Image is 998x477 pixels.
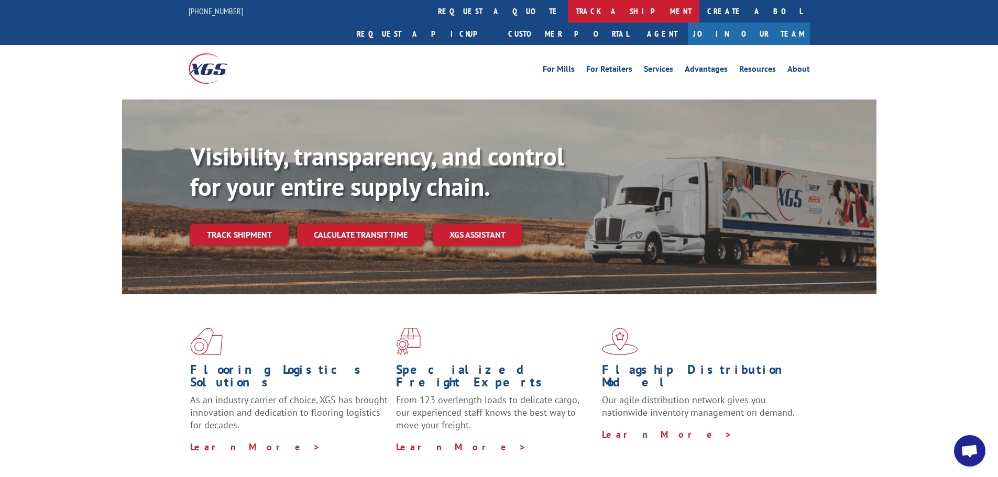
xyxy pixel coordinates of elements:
img: xgs-icon-focused-on-flooring-red [396,328,421,355]
h1: Specialized Freight Experts [396,363,594,394]
span: As an industry carrier of choice, XGS has brought innovation and dedication to flooring logistics... [190,394,388,431]
a: Join Our Team [688,23,810,45]
h1: Flagship Distribution Model [602,363,800,394]
a: Customer Portal [500,23,637,45]
img: xgs-icon-total-supply-chain-intelligence-red [190,328,223,355]
a: For Mills [543,65,575,76]
h1: Flooring Logistics Solutions [190,363,388,394]
a: Learn More > [602,428,732,440]
a: Agent [637,23,688,45]
b: Visibility, transparency, and control for your entire supply chain. [190,140,564,203]
img: xgs-icon-flagship-distribution-model-red [602,328,638,355]
p: From 123 overlength loads to delicate cargo, our experienced staff knows the best way to move you... [396,394,594,440]
a: Track shipment [190,224,289,246]
a: About [787,65,810,76]
a: [PHONE_NUMBER] [189,6,243,16]
a: Learn More > [190,441,321,453]
span: Our agile distribution network gives you nationwide inventory management on demand. [602,394,795,418]
a: Learn More > [396,441,527,453]
a: Resources [739,65,776,76]
a: For Retailers [586,65,632,76]
a: Open chat [954,435,985,467]
a: XGS ASSISTANT [433,224,522,246]
a: Services [644,65,673,76]
a: Request a pickup [349,23,500,45]
a: Advantages [685,65,728,76]
a: Calculate transit time [297,224,424,246]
